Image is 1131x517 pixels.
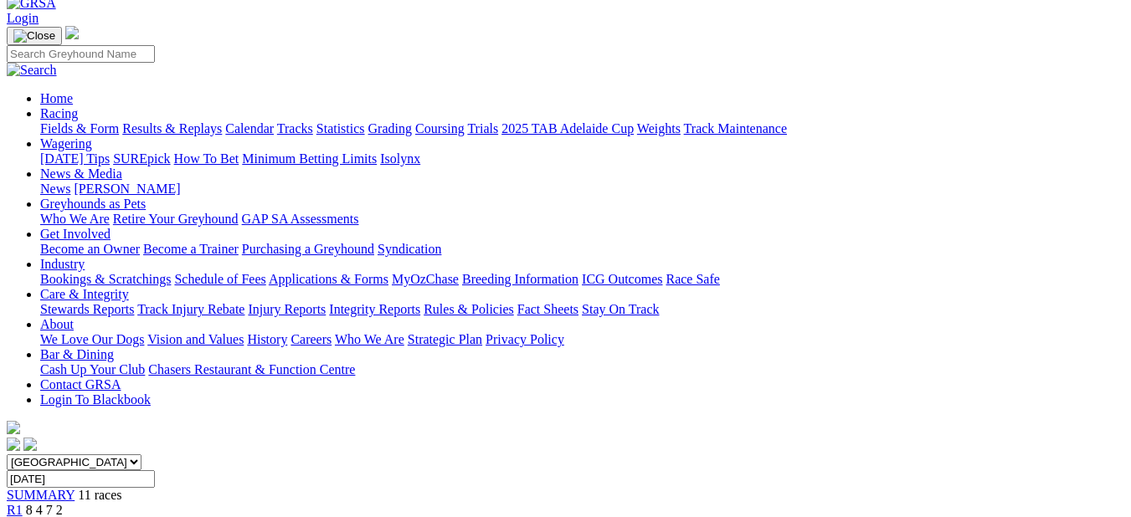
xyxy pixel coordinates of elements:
[40,182,70,196] a: News
[40,151,1124,166] div: Wagering
[242,242,374,256] a: Purchasing a Greyhound
[666,272,719,286] a: Race Safe
[7,470,155,488] input: Select date
[467,121,498,136] a: Trials
[242,212,359,226] a: GAP SA Assessments
[316,121,365,136] a: Statistics
[424,302,514,316] a: Rules & Policies
[13,29,55,43] img: Close
[40,377,121,392] a: Contact GRSA
[147,332,244,346] a: Vision and Values
[40,212,1124,227] div: Greyhounds as Pets
[329,302,420,316] a: Integrity Reports
[392,272,459,286] a: MyOzChase
[7,27,62,45] button: Toggle navigation
[368,121,412,136] a: Grading
[462,272,578,286] a: Breeding Information
[269,272,388,286] a: Applications & Forms
[78,488,121,502] span: 11 races
[40,287,129,301] a: Care & Integrity
[7,421,20,434] img: logo-grsa-white.png
[40,332,1124,347] div: About
[40,347,114,361] a: Bar & Dining
[378,242,441,256] a: Syndication
[113,212,239,226] a: Retire Your Greyhound
[148,362,355,376] a: Chasers Restaurant & Function Centre
[242,151,377,166] a: Minimum Betting Limits
[408,332,482,346] a: Strategic Plan
[415,121,465,136] a: Coursing
[40,392,151,407] a: Login To Blackbook
[582,272,662,286] a: ICG Outcomes
[277,121,313,136] a: Tracks
[40,362,145,376] a: Cash Up Your Club
[290,332,332,346] a: Careers
[122,121,222,136] a: Results & Replays
[40,182,1124,197] div: News & Media
[40,257,85,271] a: Industry
[40,272,1124,287] div: Industry
[40,362,1124,377] div: Bar & Dining
[40,272,171,286] a: Bookings & Scratchings
[40,242,140,256] a: Become an Owner
[65,26,79,39] img: logo-grsa-white.png
[174,272,265,286] a: Schedule of Fees
[74,182,180,196] a: [PERSON_NAME]
[380,151,420,166] a: Isolynx
[582,302,659,316] a: Stay On Track
[7,11,39,25] a: Login
[40,166,122,181] a: News & Media
[7,488,75,502] a: SUMMARY
[137,302,244,316] a: Track Injury Rebate
[40,302,134,316] a: Stewards Reports
[248,302,326,316] a: Injury Reports
[26,503,63,517] span: 8 4 7 2
[40,332,144,346] a: We Love Our Dogs
[7,503,23,517] a: R1
[335,332,404,346] a: Who We Are
[113,151,170,166] a: SUREpick
[517,302,578,316] a: Fact Sheets
[684,121,787,136] a: Track Maintenance
[40,242,1124,257] div: Get Involved
[247,332,287,346] a: History
[40,197,146,211] a: Greyhounds as Pets
[7,438,20,451] img: facebook.svg
[40,227,111,241] a: Get Involved
[40,302,1124,317] div: Care & Integrity
[40,121,1124,136] div: Racing
[40,121,119,136] a: Fields & Form
[40,151,110,166] a: [DATE] Tips
[637,121,681,136] a: Weights
[225,121,274,136] a: Calendar
[7,45,155,63] input: Search
[40,317,74,331] a: About
[40,136,92,151] a: Wagering
[40,212,110,226] a: Who We Are
[7,63,57,78] img: Search
[23,438,37,451] img: twitter.svg
[501,121,634,136] a: 2025 TAB Adelaide Cup
[143,242,239,256] a: Become a Trainer
[174,151,239,166] a: How To Bet
[40,91,73,105] a: Home
[40,106,78,120] a: Racing
[486,332,564,346] a: Privacy Policy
